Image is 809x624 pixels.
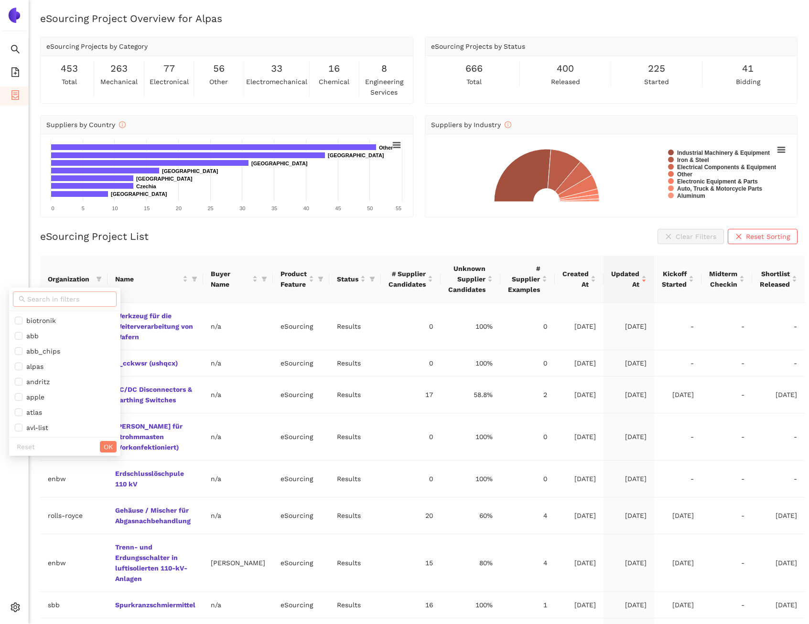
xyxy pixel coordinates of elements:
[752,377,805,413] td: [DATE]
[329,256,381,303] th: this column's title is Status,this column is sortable
[203,377,273,413] td: n/a
[273,461,329,497] td: eSourcing
[108,256,203,303] th: this column's title is Name,this column is sortable
[677,164,776,171] text: Electrical Components & Equipment
[11,41,20,60] span: search
[328,152,384,158] text: [GEOGRAPHIC_DATA]
[136,183,156,189] text: Czechia
[11,87,20,106] span: container
[701,497,752,534] td: -
[273,256,329,303] th: this column's title is Product Feature,this column is sortable
[654,377,701,413] td: [DATE]
[604,377,654,413] td: [DATE]
[500,350,555,377] td: 0
[22,332,39,340] span: abb
[329,534,381,592] td: Results
[22,424,48,431] span: avl-list
[677,150,770,156] text: Industrial Machinery & Equipment
[736,76,760,87] span: bidding
[273,377,329,413] td: eSourcing
[246,76,307,87] span: electromechanical
[82,205,85,211] text: 5
[22,317,56,324] span: biotronik
[381,350,441,377] td: 0
[441,461,500,497] td: 100%
[381,303,441,350] td: 0
[701,350,752,377] td: -
[555,413,604,461] td: [DATE]
[441,303,500,350] td: 100%
[271,205,277,211] text: 35
[448,263,485,295] span: Unknown Supplier Candidates
[144,205,150,211] text: 15
[701,256,752,303] th: this column's title is Midterm Checkin,this column is sortable
[94,272,104,286] span: filter
[752,350,805,377] td: -
[22,363,43,370] span: alpas
[677,185,762,192] text: Auto, Truck & Motorcycle Parts
[136,176,193,182] text: [GEOGRAPHIC_DATA]
[203,350,273,377] td: n/a
[500,303,555,350] td: 0
[239,205,245,211] text: 30
[701,534,752,592] td: -
[752,592,805,618] td: [DATE]
[742,61,754,76] span: 41
[381,61,387,76] span: 8
[701,592,752,618] td: -
[658,229,724,244] button: closeClear Filters
[273,592,329,618] td: eSourcing
[176,205,182,211] text: 20
[555,350,604,377] td: [DATE]
[203,413,273,461] td: n/a
[316,267,325,291] span: filter
[379,145,393,151] text: Other
[150,76,189,87] span: electronical
[701,461,752,497] td: -
[557,61,574,76] span: 400
[7,8,22,23] img: Logo
[329,592,381,618] td: Results
[115,274,181,284] span: Name
[500,256,555,303] th: this column's title is # Supplier Examples,this column is sortable
[40,592,108,618] td: sbb
[555,256,604,303] th: this column's title is Created At,this column is sortable
[22,393,44,401] span: apple
[701,413,752,461] td: -
[381,377,441,413] td: 17
[431,43,525,50] span: eSourcing Projects by Status
[337,274,358,284] span: Status
[441,256,500,303] th: this column's title is Unknown Supplier Candidates,this column is sortable
[190,272,199,286] span: filter
[203,461,273,497] td: n/a
[251,161,308,166] text: [GEOGRAPHIC_DATA]
[13,441,39,452] button: Reset
[303,205,309,211] text: 40
[505,121,511,128] span: info-circle
[654,256,701,303] th: this column's title is Kickoff Started,this column is sortable
[11,599,20,618] span: setting
[40,497,108,534] td: rolls-royce
[644,76,669,87] span: started
[163,61,175,76] span: 77
[203,497,273,534] td: n/a
[51,205,54,211] text: 0
[329,303,381,350] td: Results
[500,592,555,618] td: 1
[40,461,108,497] td: enbw
[555,592,604,618] td: [DATE]
[335,205,341,211] text: 45
[604,592,654,618] td: [DATE]
[22,347,60,355] span: abb_chips
[203,592,273,618] td: n/a
[752,461,805,497] td: -
[709,269,737,290] span: Midterm Checkin
[441,377,500,413] td: 58.8%
[261,276,267,282] span: filter
[203,303,273,350] td: n/a
[40,229,149,243] h2: eSourcing Project List
[329,350,381,377] td: Results
[11,64,20,83] span: file-add
[381,256,441,303] th: this column's title is # Supplier Candidates,this column is sortable
[273,534,329,592] td: eSourcing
